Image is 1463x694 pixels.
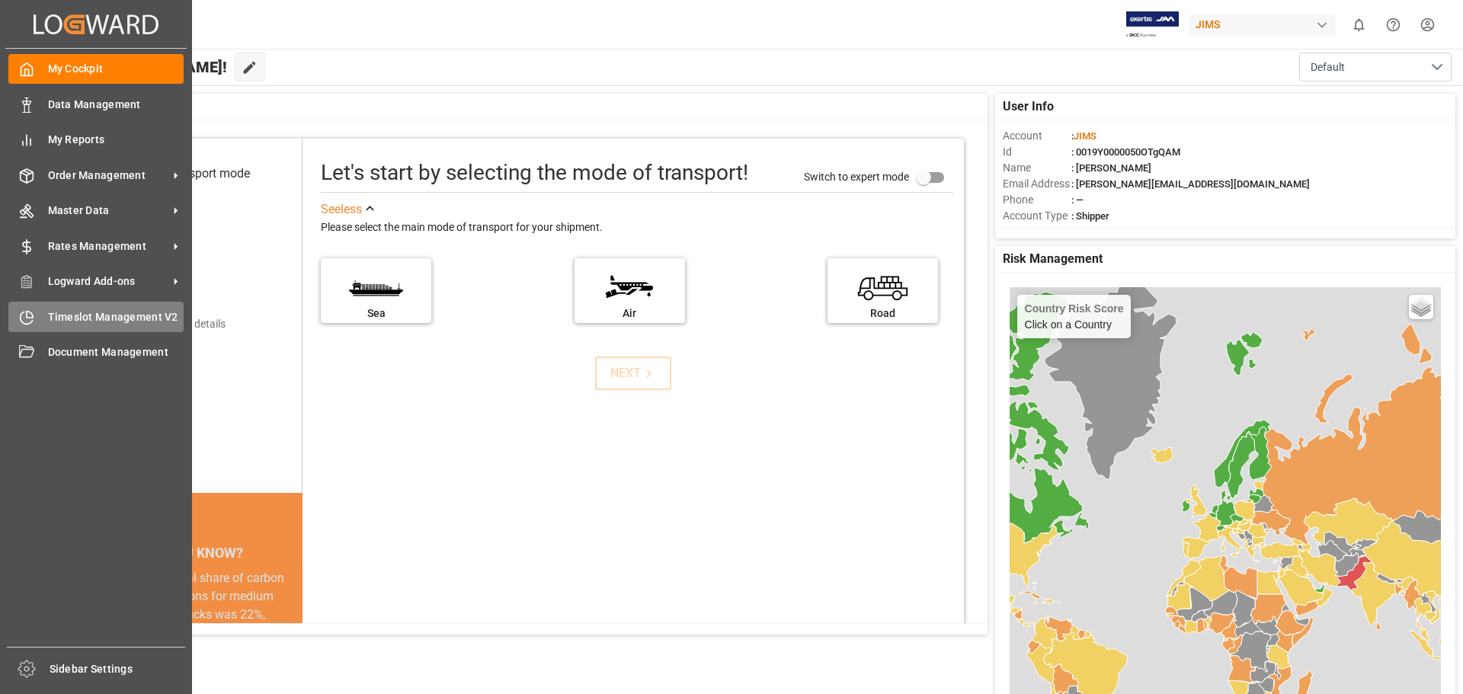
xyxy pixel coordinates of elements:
[1074,130,1096,142] span: JIMS
[1126,11,1179,38] img: Exertis%20JAM%20-%20Email%20Logo.jpg_1722504956.jpg
[48,97,184,113] span: Data Management
[804,170,909,182] span: Switch to expert mode
[1311,59,1345,75] span: Default
[1071,210,1109,222] span: : Shipper
[48,132,184,148] span: My Reports
[50,661,186,677] span: Sidebar Settings
[328,305,424,321] div: Sea
[1189,10,1342,39] button: JIMS
[582,305,677,321] div: Air
[1376,8,1410,42] button: Help Center
[1003,250,1103,268] span: Risk Management
[1025,302,1124,315] h4: Country Risk Score
[321,219,953,237] div: Please select the main mode of transport for your shipment.
[48,61,184,77] span: My Cockpit
[8,54,184,84] a: My Cockpit
[321,200,362,219] div: See less
[1025,302,1124,331] div: Click on a Country
[1003,192,1071,208] span: Phone
[8,302,184,331] a: Timeslot Management V2
[1003,128,1071,144] span: Account
[1342,8,1376,42] button: show 0 new notifications
[63,53,227,82] span: Hello [PERSON_NAME]!
[1071,146,1180,158] span: : 0019Y0000050OTgQAM
[595,357,671,390] button: NEXT
[1409,295,1433,319] a: Layers
[1003,144,1071,160] span: Id
[1003,176,1071,192] span: Email Address
[610,364,657,382] div: NEXT
[48,344,184,360] span: Document Management
[1189,14,1336,36] div: JIMS
[1003,208,1071,224] span: Account Type
[48,203,168,219] span: Master Data
[8,337,184,367] a: Document Management
[82,537,303,569] div: DID YOU KNOW?
[1003,160,1071,176] span: Name
[835,305,930,321] div: Road
[1071,178,1310,190] span: : [PERSON_NAME][EMAIL_ADDRESS][DOMAIN_NAME]
[1003,98,1054,116] span: User Info
[1071,162,1151,174] span: : [PERSON_NAME]
[101,569,284,679] div: In [DATE] the total share of carbon dioxide emissions for medium and heavy trucks was 22%, follow...
[48,309,184,325] span: Timeslot Management V2
[1071,194,1084,206] span: : —
[48,273,168,289] span: Logward Add-ons
[48,168,168,184] span: Order Management
[321,157,748,189] div: Let's start by selecting the mode of transport!
[1299,53,1452,82] button: open menu
[8,89,184,119] a: Data Management
[1071,130,1096,142] span: :
[48,238,168,254] span: Rates Management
